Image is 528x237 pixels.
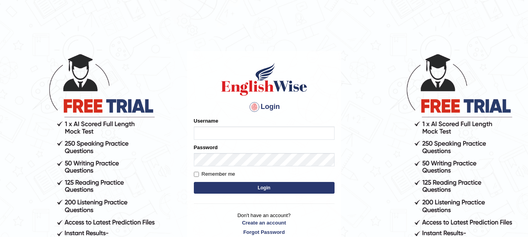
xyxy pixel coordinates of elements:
a: Forgot Password [194,228,335,236]
label: Remember me [194,170,235,178]
label: Password [194,144,218,151]
a: Create an account [194,219,335,226]
label: Username [194,117,218,125]
img: Logo of English Wise sign in for intelligent practice with AI [220,62,309,97]
button: Login [194,182,335,194]
input: Remember me [194,172,199,177]
p: Don't have an account? [194,212,335,236]
h4: Login [194,101,335,113]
